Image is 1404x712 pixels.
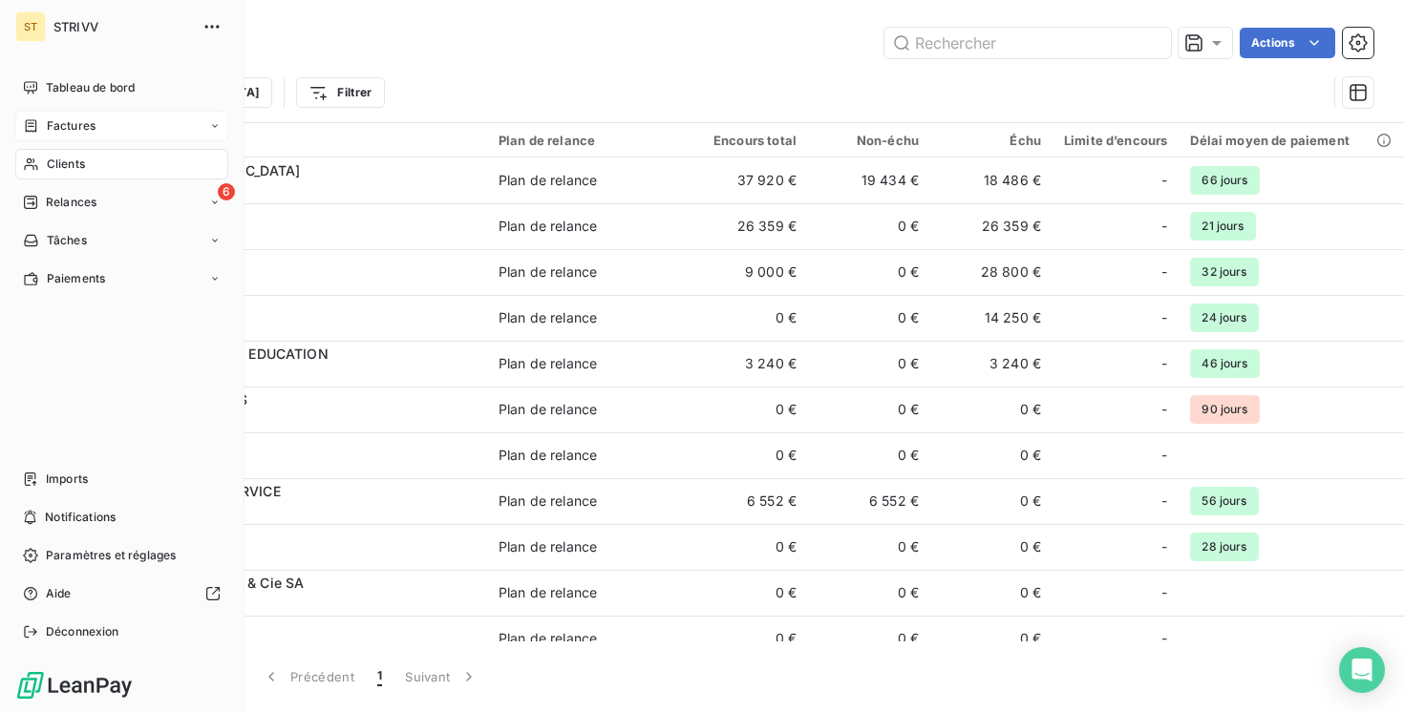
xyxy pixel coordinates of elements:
[46,623,119,640] span: Déconnexion
[132,364,476,383] span: 1DEVINCI
[499,583,597,602] div: Plan de relance
[366,657,394,697] button: 1
[1190,349,1259,378] span: 46 jours
[808,249,930,295] td: 0 €
[499,217,597,236] div: Plan de relance
[132,547,476,566] span: 1LSAS
[930,478,1053,524] td: 0 €
[132,409,476,429] span: 1DIM
[1161,537,1167,556] span: -
[132,639,476,658] span: 1MELVITA
[250,657,366,697] button: Précédent
[1161,492,1167,511] span: -
[499,262,597,282] div: Plan de relance
[132,501,476,520] span: 1KRYS
[808,341,930,387] td: 0 €
[1190,533,1258,561] span: 28 jours
[1064,133,1167,148] div: Limite d’encours
[930,295,1053,341] td: 14 250 €
[394,657,490,697] button: Suivant
[1161,171,1167,190] span: -
[808,203,930,249] td: 0 €
[47,232,87,249] span: Tâches
[1190,133,1394,148] div: Délai moyen de paiement
[499,133,674,148] div: Plan de relance
[884,28,1171,58] input: Rechercher
[499,492,597,511] div: Plan de relance
[47,117,96,135] span: Factures
[1190,166,1259,195] span: 66 jours
[132,272,476,291] span: 1DIOR
[930,387,1053,432] td: 0 €
[1240,28,1335,58] button: Actions
[15,670,134,701] img: Logo LeanPay
[686,157,808,203] td: 37 920 €
[499,308,597,327] div: Plan de relance
[132,318,476,337] span: 1MANOMANO
[47,156,85,173] span: Clients
[53,19,191,34] span: STRIVV
[686,203,808,249] td: 26 359 €
[942,133,1041,148] div: Échu
[697,133,797,148] div: Encours total
[499,354,597,373] div: Plan de relance
[1161,400,1167,419] span: -
[132,180,476,199] span: 1AMIPARIS
[15,578,228,609] a: Aide
[46,471,88,488] span: Imports
[808,524,930,570] td: 0 €
[1161,629,1167,648] span: -
[930,524,1053,570] td: 0 €
[45,509,116,526] span: Notifications
[930,249,1053,295] td: 28 800 €
[686,387,808,432] td: 0 €
[808,570,930,616] td: 0 €
[46,547,176,564] span: Paramètres et réglages
[1161,308,1167,327] span: -
[46,79,135,96] span: Tableau de bord
[1190,395,1259,424] span: 90 jours
[808,295,930,341] td: 0 €
[218,183,235,200] span: 6
[1161,217,1167,236] span: -
[819,133,919,148] div: Non-échu
[930,570,1053,616] td: 0 €
[686,570,808,616] td: 0 €
[132,455,476,474] span: 1FEED
[47,270,105,287] span: Paiements
[46,585,72,602] span: Aide
[132,593,476,612] span: 1CHOPARD
[686,295,808,341] td: 0 €
[808,157,930,203] td: 19 434 €
[1161,446,1167,465] span: -
[686,341,808,387] td: 3 240 €
[686,432,808,478] td: 0 €
[499,171,597,190] div: Plan de relance
[686,478,808,524] td: 6 552 €
[686,249,808,295] td: 9 000 €
[930,432,1053,478] td: 0 €
[499,400,597,419] div: Plan de relance
[499,537,597,556] div: Plan de relance
[1190,212,1255,241] span: 21 jours
[686,616,808,661] td: 0 €
[377,667,382,686] span: 1
[1190,487,1258,515] span: 56 jours
[686,524,808,570] td: 0 €
[1190,258,1258,286] span: 32 jours
[930,341,1053,387] td: 3 240 €
[930,203,1053,249] td: 26 359 €
[46,194,96,211] span: Relances
[808,616,930,661] td: 0 €
[808,478,930,524] td: 6 552 €
[808,387,930,432] td: 0 €
[1161,262,1167,282] span: -
[15,11,46,42] div: ST
[808,432,930,478] td: 0 €
[1161,354,1167,373] span: -
[1339,647,1385,693] div: Open Intercom Messenger
[1190,304,1258,332] span: 24 jours
[930,157,1053,203] td: 18 486 €
[930,616,1053,661] td: 0 €
[499,629,597,648] div: Plan de relance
